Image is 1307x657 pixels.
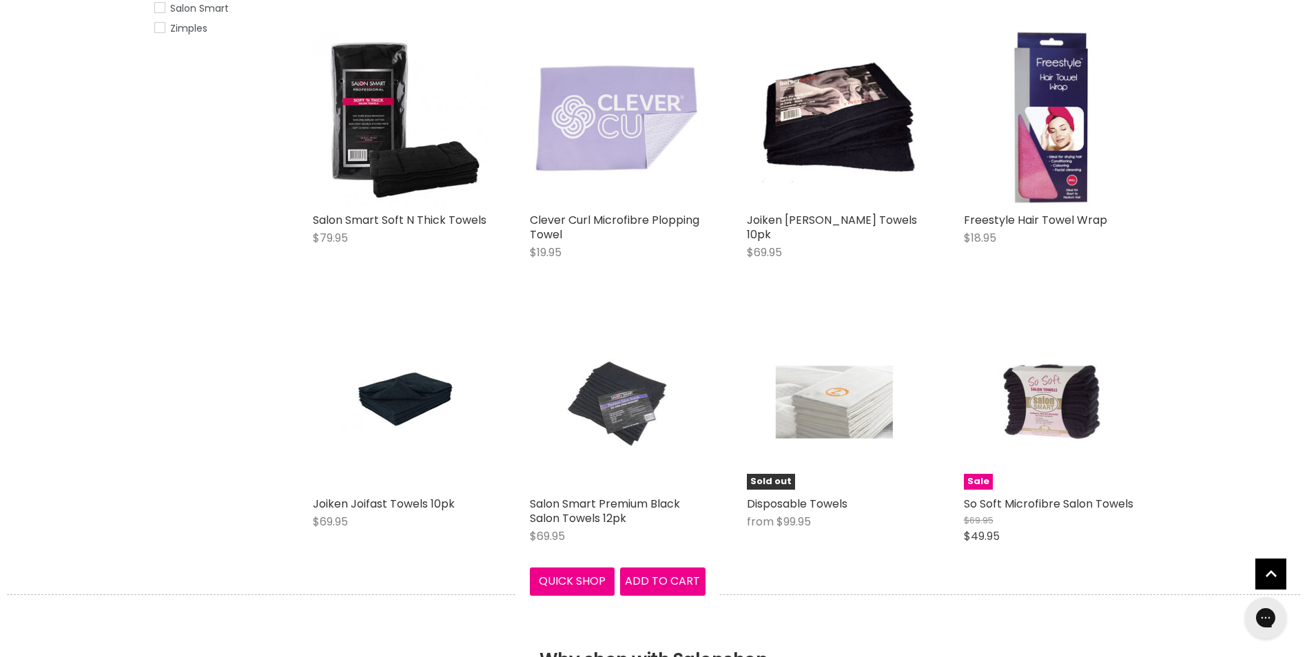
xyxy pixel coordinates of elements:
[1255,559,1286,590] a: Back to top
[993,30,1110,206] img: Freestyle Hair Towel Wrap
[747,474,795,490] span: Sold out
[530,212,699,242] a: Clever Curl Microfibre Plopping Towel
[313,514,348,530] span: $69.95
[530,244,562,260] span: $19.95
[993,314,1109,490] img: So Soft Microfibre Salon Towels
[964,30,1140,206] a: Freestyle Hair Towel Wrap
[530,30,706,206] img: Clever Curl Microfibre Plopping Towel
[964,474,993,490] span: Sale
[559,314,675,490] img: Salon Smart Premium Black Salon Towels 12pk
[747,514,774,530] span: from
[313,314,488,490] a: Joiken Joifast Towels 10pk
[313,30,488,206] img: Salon Smart Soft N Thick Towels
[964,496,1133,512] a: So Soft Microfibre Salon Towels
[750,30,918,206] img: Joiken Barber Towels 10pk
[170,1,229,15] span: Salon Smart
[776,314,893,490] img: Disposable Towels
[530,567,615,595] button: Quick shop
[964,528,1000,544] span: $49.95
[313,212,486,228] a: Salon Smart Soft N Thick Towels
[313,230,348,246] span: $79.95
[625,573,700,589] span: Add to cart
[620,567,706,595] button: Add to cart
[170,21,207,35] span: Zimples
[1238,592,1293,643] iframe: Gorgias live chat messenger
[530,528,565,544] span: $69.95
[747,496,847,512] a: Disposable Towels
[747,212,917,242] a: Joiken [PERSON_NAME] Towels 10pk
[776,514,811,530] span: $99.95
[747,314,923,490] a: Disposable TowelsSold out
[964,230,996,246] span: $18.95
[964,212,1107,228] a: Freestyle Hair Towel Wrap
[747,244,782,260] span: $69.95
[964,314,1140,490] a: So Soft Microfibre Salon TowelsSale
[530,314,706,490] a: Salon Smart Premium Black Salon Towels 12pk
[154,1,282,16] a: Salon Smart
[154,21,282,36] a: Zimples
[342,314,459,490] img: Joiken Joifast Towels 10pk
[530,496,680,526] a: Salon Smart Premium Black Salon Towels 12pk
[964,514,994,527] span: $69.95
[313,496,455,512] a: Joiken Joifast Towels 10pk
[747,30,923,206] a: Joiken Barber Towels 10pk
[1255,559,1286,594] span: Back to top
